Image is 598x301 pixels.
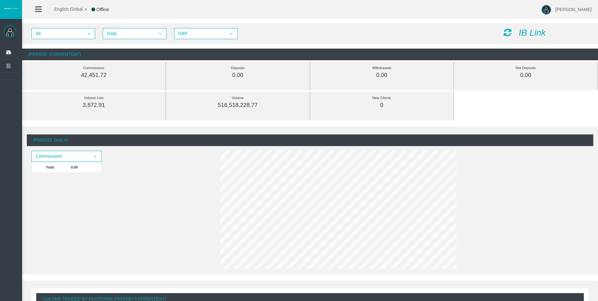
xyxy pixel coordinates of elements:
i: IB Link [519,28,546,38]
div: Volume Lots [36,94,151,102]
img: logo.svg [3,7,19,10]
span: select [229,31,234,36]
div: Deposits [180,64,295,72]
div: Commissions [36,64,151,72]
td: 0.00 [68,162,101,172]
span: GBP [175,29,226,38]
span: select [93,154,98,159]
div: 42,451.72 [36,72,151,79]
div: 0.00 [180,72,295,79]
span: All [32,29,83,38]
i: Reload Dashboard [504,28,511,37]
div: New Clients [324,94,439,102]
div: 0 [324,102,439,109]
span: select [86,31,91,36]
div: Volume [180,94,295,102]
div: 0.00 [468,72,583,79]
td: Total [32,162,68,172]
div: 516,518,228.77 [180,102,295,109]
div: 3,872.91 [36,102,151,109]
span: select [158,31,163,36]
span: Daily [103,29,154,38]
div: 0.00 [324,72,439,79]
div: Withdrawals [324,64,439,72]
span: English Global [46,7,83,12]
div: (Period: CurrentDay) [22,49,598,60]
span: Commissions [32,151,90,161]
div: Net Deposits [468,64,583,72]
span: Offline [96,7,109,12]
span: [PERSON_NAME] [555,7,592,12]
div: (Period: Daily) [27,134,593,146]
img: user-image [542,5,551,15]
